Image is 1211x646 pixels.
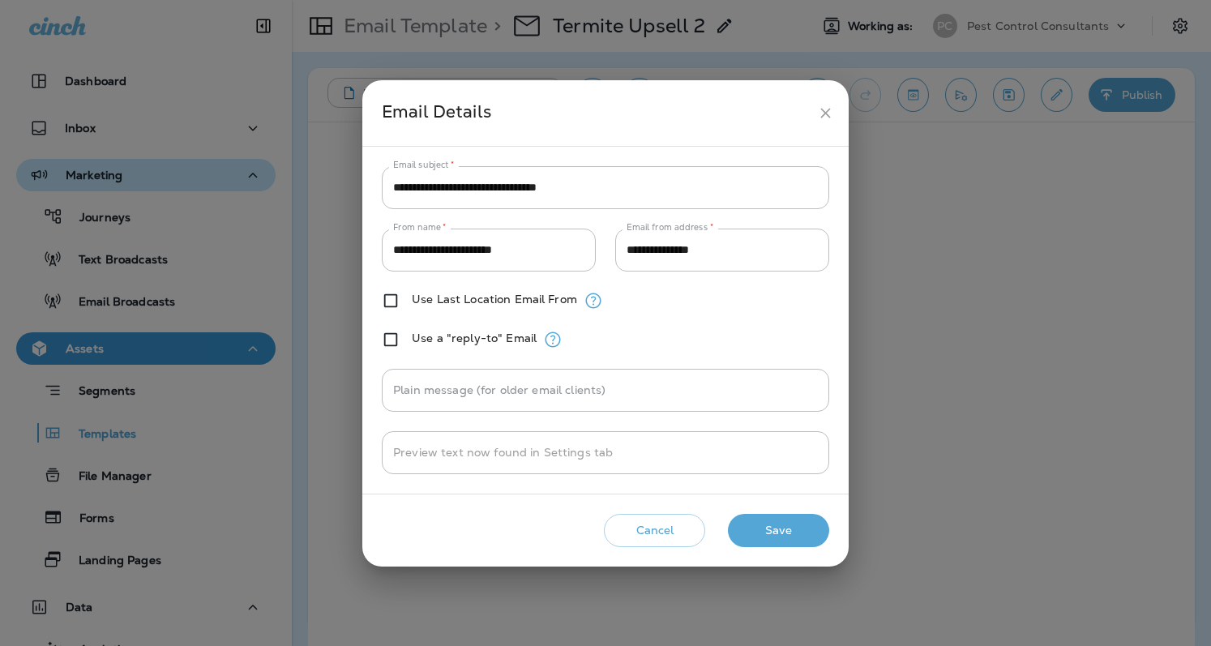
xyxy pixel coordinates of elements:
label: Use a "reply-to" Email [412,332,537,344]
button: close [811,98,841,128]
label: Use Last Location Email From [412,293,577,306]
label: From name [393,221,447,233]
div: Email Details [382,98,811,128]
button: Save [728,514,829,547]
label: Email from address [627,221,713,233]
button: Cancel [604,514,705,547]
label: Email subject [393,159,455,171]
